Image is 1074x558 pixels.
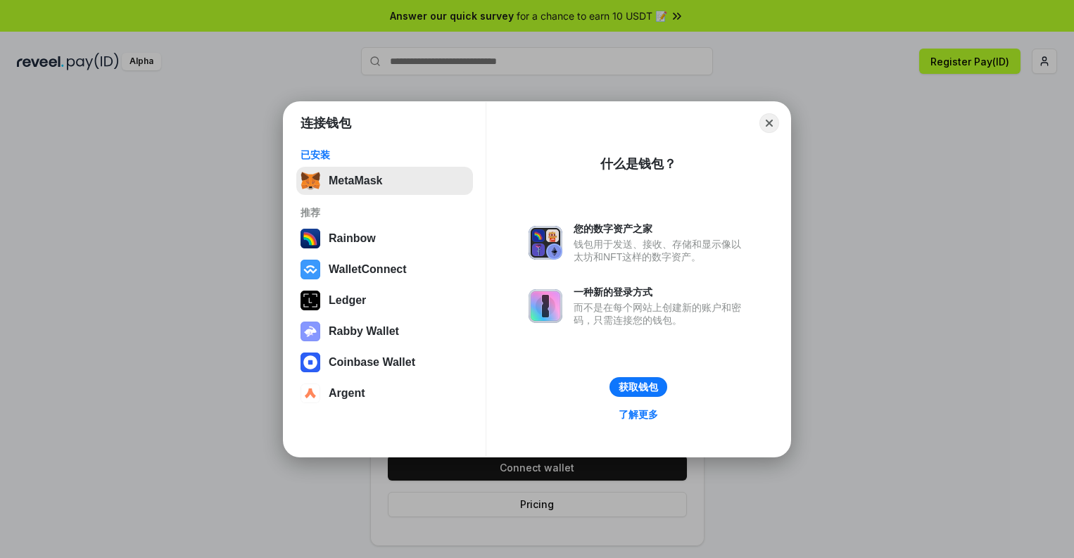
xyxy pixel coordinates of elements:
div: 而不是在每个网站上创建新的账户和密码，只需连接您的钱包。 [574,301,748,326]
button: Argent [296,379,473,407]
a: 了解更多 [610,405,666,424]
img: svg+xml,%3Csvg%20width%3D%2228%22%20height%3D%2228%22%20viewBox%3D%220%200%2028%2028%22%20fill%3D... [301,353,320,372]
button: Rainbow [296,224,473,253]
div: Rabby Wallet [329,325,399,338]
div: 一种新的登录方式 [574,286,748,298]
img: svg+xml,%3Csvg%20width%3D%2228%22%20height%3D%2228%22%20viewBox%3D%220%200%2028%2028%22%20fill%3D... [301,383,320,403]
img: svg+xml,%3Csvg%20xmlns%3D%22http%3A%2F%2Fwww.w3.org%2F2000%2Fsvg%22%20width%3D%2228%22%20height%3... [301,291,320,310]
img: svg+xml,%3Csvg%20xmlns%3D%22http%3A%2F%2Fwww.w3.org%2F2000%2Fsvg%22%20fill%3D%22none%22%20viewBox... [529,289,562,323]
div: 已安装 [301,148,469,161]
div: 获取钱包 [619,381,658,393]
div: 什么是钱包？ [600,156,676,172]
button: 获取钱包 [609,377,667,397]
div: Rainbow [329,232,376,245]
div: 您的数字资产之家 [574,222,748,235]
div: 了解更多 [619,408,658,421]
img: svg+xml,%3Csvg%20width%3D%2228%22%20height%3D%2228%22%20viewBox%3D%220%200%2028%2028%22%20fill%3D... [301,260,320,279]
img: svg+xml,%3Csvg%20xmlns%3D%22http%3A%2F%2Fwww.w3.org%2F2000%2Fsvg%22%20fill%3D%22none%22%20viewBox... [529,226,562,260]
div: WalletConnect [329,263,407,276]
button: Rabby Wallet [296,317,473,345]
img: svg+xml,%3Csvg%20xmlns%3D%22http%3A%2F%2Fwww.w3.org%2F2000%2Fsvg%22%20fill%3D%22none%22%20viewBox... [301,322,320,341]
button: Ledger [296,286,473,315]
div: MetaMask [329,175,382,187]
img: svg+xml,%3Csvg%20width%3D%22120%22%20height%3D%22120%22%20viewBox%3D%220%200%20120%20120%22%20fil... [301,229,320,248]
img: svg+xml,%3Csvg%20fill%3D%22none%22%20height%3D%2233%22%20viewBox%3D%220%200%2035%2033%22%20width%... [301,171,320,191]
button: Close [759,113,779,133]
div: Argent [329,387,365,400]
div: 钱包用于发送、接收、存储和显示像以太坊和NFT这样的数字资产。 [574,238,748,263]
h1: 连接钱包 [301,115,351,132]
button: Coinbase Wallet [296,348,473,376]
div: 推荐 [301,206,469,219]
button: MetaMask [296,167,473,195]
div: Coinbase Wallet [329,356,415,369]
button: WalletConnect [296,255,473,284]
div: Ledger [329,294,366,307]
